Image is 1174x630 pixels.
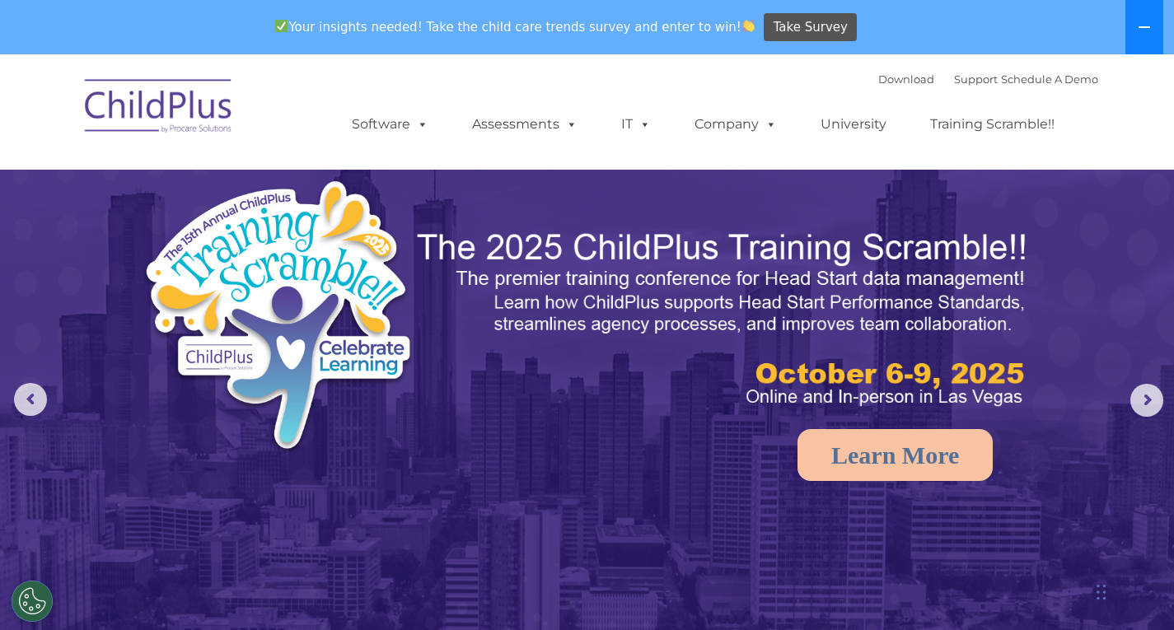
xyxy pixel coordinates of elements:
a: Learn More [797,429,993,481]
img: 👏 [742,20,755,32]
div: Drag [1097,567,1106,617]
iframe: Chat Widget [1092,551,1174,630]
img: ✅ [275,20,288,32]
a: Training Scramble!! [914,108,1071,141]
a: Take Survey [764,13,857,42]
a: Schedule A Demo [1001,72,1098,86]
a: Download [878,72,934,86]
span: Your insights needed! Take the child care trends survey and enter to win! [269,11,762,43]
font: | [878,72,1098,86]
a: University [804,108,903,141]
span: Last name [229,109,279,121]
span: Phone number [229,176,299,189]
button: Cookies Settings [12,581,53,622]
a: IT [605,108,667,141]
img: ChildPlus by Procare Solutions [77,68,241,150]
span: Take Survey [774,13,848,42]
a: Company [678,108,793,141]
a: Software [335,108,445,141]
a: Support [954,72,998,86]
a: Assessments [456,108,594,141]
